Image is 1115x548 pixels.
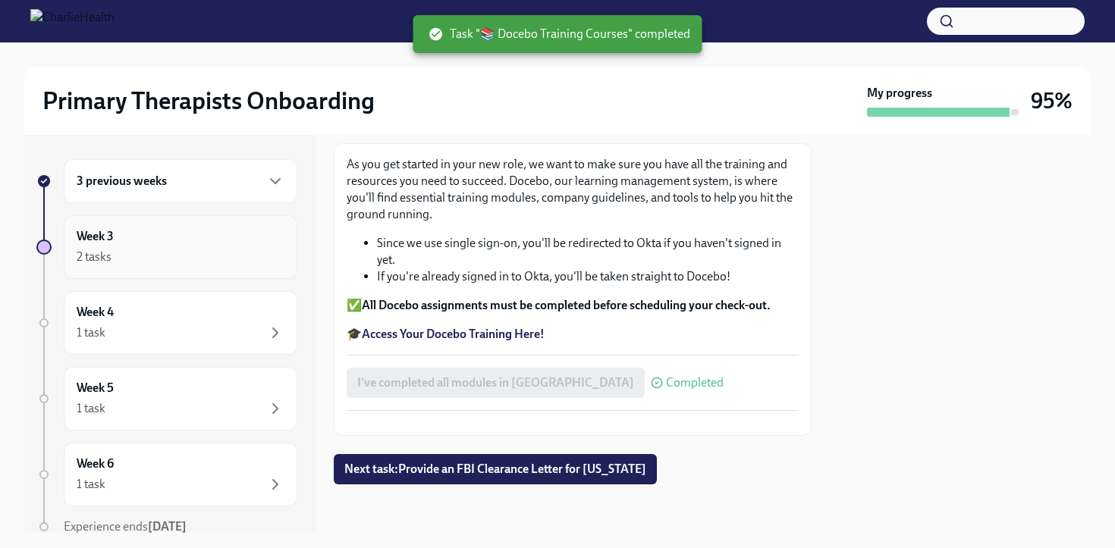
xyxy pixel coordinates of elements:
[344,462,646,477] span: Next task : Provide an FBI Clearance Letter for [US_STATE]
[77,400,105,417] div: 1 task
[36,443,297,506] a: Week 61 task
[77,249,111,265] div: 2 tasks
[429,26,690,42] span: Task "📚 Docebo Training Courses" completed
[77,456,114,472] h6: Week 6
[377,235,799,268] li: Since we use single sign-on, you'll be redirected to Okta if you haven't signed in yet.
[334,454,657,484] button: Next task:Provide an FBI Clearance Letter for [US_STATE]
[36,367,297,431] a: Week 51 task
[42,86,375,116] h2: Primary Therapists Onboarding
[867,85,932,102] strong: My progress
[77,476,105,493] div: 1 task
[347,326,799,343] p: 🎓
[148,519,187,534] strong: [DATE]
[36,291,297,355] a: Week 41 task
[362,298,771,312] strong: All Docebo assignments must be completed before scheduling your check-out.
[377,268,799,285] li: If you're already signed in to Okta, you'll be taken straight to Docebo!
[666,377,724,389] span: Completed
[1031,87,1073,114] h3: 95%
[64,159,297,203] div: 3 previous weeks
[36,215,297,279] a: Week 32 tasks
[77,324,105,341] div: 1 task
[30,9,115,33] img: CharlieHealth
[77,304,114,321] h6: Week 4
[77,380,114,396] h6: Week 5
[362,327,545,341] a: Access Your Docebo Training Here!
[347,297,799,314] p: ✅
[77,173,167,189] h6: 3 previous weeks
[64,519,187,534] span: Experience ends
[347,156,799,223] p: As you get started in your new role, we want to make sure you have all the training and resources...
[77,228,114,245] h6: Week 3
